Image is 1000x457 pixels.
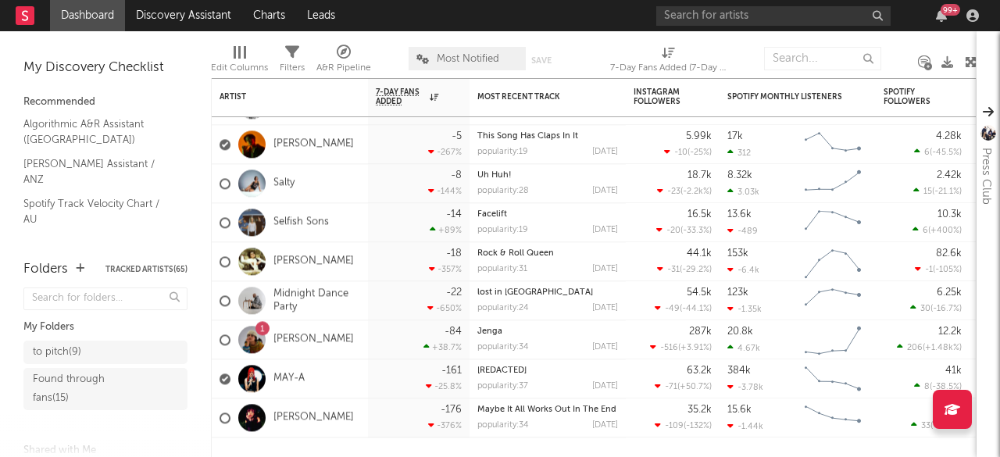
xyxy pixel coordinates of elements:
span: 8 [924,384,930,392]
a: Jenga [477,327,502,336]
div: 10.3k [937,209,962,220]
div: ( ) [655,382,712,392]
div: +38.7 % [423,343,462,353]
div: Edit Columns [211,39,268,84]
div: popularity: 19 [477,226,528,234]
span: 6 [923,227,928,236]
div: 54.5k [687,287,712,298]
input: Search... [764,47,881,70]
span: -29.2 % [682,266,709,275]
a: Maybe It All Works Out In The End [477,405,616,414]
div: -5 [452,131,462,141]
svg: Chart title [798,203,868,242]
svg: Chart title [798,320,868,359]
div: -8 [451,170,462,180]
div: -144 % [428,187,462,197]
a: [PERSON_NAME] [273,333,354,346]
div: Press Club [977,148,995,205]
div: Spotify Followers [884,87,938,106]
div: ( ) [914,382,962,392]
span: -49 [665,305,680,314]
span: -2 [953,110,962,119]
div: Edit Columns [211,59,268,77]
div: 63.2k [687,366,712,376]
div: -161 [441,366,462,376]
div: 7-Day Fans Added (7-Day Fans Added) [610,39,727,84]
div: lost in paris [477,288,618,297]
svg: Chart title [798,281,868,320]
span: -25 % [690,149,709,158]
div: popularity: 4 [477,109,524,117]
div: My Folders [23,318,187,337]
div: This Song Has Claps In It [477,132,618,141]
div: ( ) [897,343,962,353]
div: popularity: 31 [477,265,527,273]
span: -33.3 % [683,227,709,236]
div: 287k [689,327,712,337]
a: Spotify Track Velocity Chart / AU [23,195,172,227]
div: -176 [441,405,462,415]
div: Maybe It All Works Out In The End [477,405,618,414]
div: 12.2k [938,327,962,337]
span: 33 [921,423,930,431]
div: [REDACTED] [477,366,618,375]
div: [DATE] [592,421,618,430]
div: 312 [727,148,751,158]
div: -18 [446,248,462,259]
div: Rock & Roll Queen [477,249,618,258]
div: Recommended [23,93,187,112]
div: 13.6k [727,209,752,220]
span: -15.4 % [933,423,959,431]
div: 18.7k [687,170,712,180]
a: Facelift [477,210,507,219]
div: -376 % [428,421,462,431]
div: popularity: 19 [477,148,528,156]
span: -31 [667,266,680,275]
span: -38.5 % [932,384,959,392]
div: Spotify Monthly Listeners [727,92,845,102]
div: 41k [945,366,962,376]
div: 4.67k [727,343,760,353]
div: -25.8 % [426,382,462,392]
div: [DATE] [592,226,618,234]
span: -200 % [684,110,709,119]
div: ( ) [664,148,712,158]
span: 6 [924,149,930,158]
a: [PERSON_NAME] [273,137,354,151]
a: Rock & Roll Queen [477,249,554,258]
span: 206 [907,345,923,353]
div: Filters [280,59,305,77]
div: ( ) [655,421,712,431]
a: lost in [GEOGRAPHIC_DATA] [477,288,593,297]
div: 15.6k [727,405,752,415]
div: ( ) [662,109,712,119]
span: -20 [666,227,680,236]
div: [DATE] [592,382,618,391]
div: 5.99k [686,131,712,141]
div: [DATE] [592,343,618,352]
div: A&R Pipeline [316,39,371,84]
div: Uh Huh! [477,171,618,180]
div: ( ) [914,148,962,158]
div: 8.32k [727,170,752,180]
span: -71 [665,384,677,392]
div: Most Recent Track [477,92,595,102]
div: [DATE] [592,187,618,195]
div: popularity: 24 [477,304,529,312]
span: -10 [674,149,687,158]
div: 35.2k [687,405,712,415]
div: Jenga [477,327,618,336]
span: 15 [923,188,932,197]
div: 7-Day Fans Added (7-Day Fans Added) [610,59,727,77]
a: Algorithmic A&R Assistant ([GEOGRAPHIC_DATA]) [23,116,172,148]
div: [DATE] [592,265,618,273]
div: 4.28k [936,131,962,141]
div: ( ) [913,187,962,197]
span: -516 [660,345,678,353]
div: ( ) [657,187,712,197]
svg: Chart title [798,359,868,398]
div: popularity: 37 [477,382,528,391]
span: +1.48k % [925,345,959,353]
div: Artist [220,92,337,102]
svg: Chart title [798,164,868,203]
